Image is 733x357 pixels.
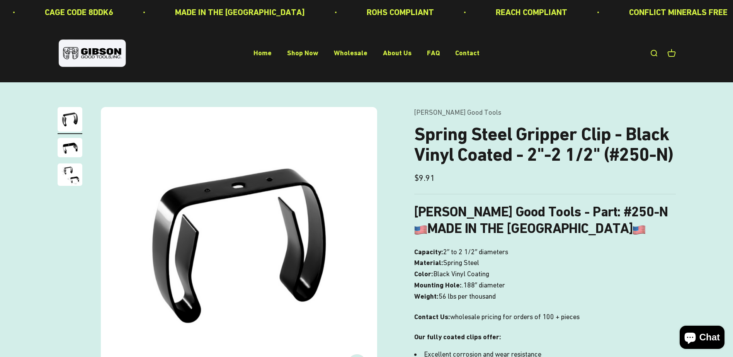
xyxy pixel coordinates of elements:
a: Shop Now [287,49,318,57]
a: FAQ [427,49,440,57]
span: Black Vinyl Coating [433,269,489,280]
strong: Contact Us: [414,313,450,321]
button: Go to item 3 [58,163,82,188]
b: [PERSON_NAME] Good Tools - Part: #250-N [414,204,668,220]
img: close up of a spring steel gripper clip, tool clip, durable, secure holding, Excellent corrosion ... [58,138,82,157]
strong: Our fully coated clips offer: [414,333,501,341]
b: Weight: [414,292,439,300]
p: CONFLICT MINERALS FREE [629,5,728,19]
p: wholesale pricing for orders of 100 + pieces [414,311,676,323]
p: ROHS COMPLIANT [367,5,434,19]
a: Home [253,49,272,57]
a: Wholesale [334,49,367,57]
span: 56 lbs per thousand [439,291,496,302]
img: Gripper clip, made & shipped from the USA! [58,107,82,132]
p: MADE IN THE [GEOGRAPHIC_DATA] [175,5,305,19]
img: close up of a spring steel gripper clip, tool clip, durable, secure holding, Excellent corrosion ... [58,163,82,186]
b: Capacity: [414,248,443,256]
sale-price: $9.91 [414,171,435,185]
inbox-online-store-chat: Shopify online store chat [677,326,727,351]
button: Go to item 2 [58,138,82,160]
b: MADE IN THE [GEOGRAPHIC_DATA] [414,220,646,236]
span: 2″ to 2 1/2″ diameters [443,246,509,258]
b: Mounting Hole: [414,281,462,289]
b: Material: [414,258,443,267]
span: .188″ diameter [462,280,505,291]
a: [PERSON_NAME] Good Tools [414,108,501,116]
h1: Spring Steel Gripper Clip - Black Vinyl Coated - 2"-2 1/2" (#250-N) [414,124,676,165]
button: Go to item 1 [58,107,82,134]
a: About Us [383,49,412,57]
span: Spring Steel [443,257,479,269]
a: Contact [455,49,480,57]
p: CAGE CODE 8DDK6 [45,5,113,19]
b: Color: [414,270,433,278]
p: REACH COMPLIANT [496,5,567,19]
